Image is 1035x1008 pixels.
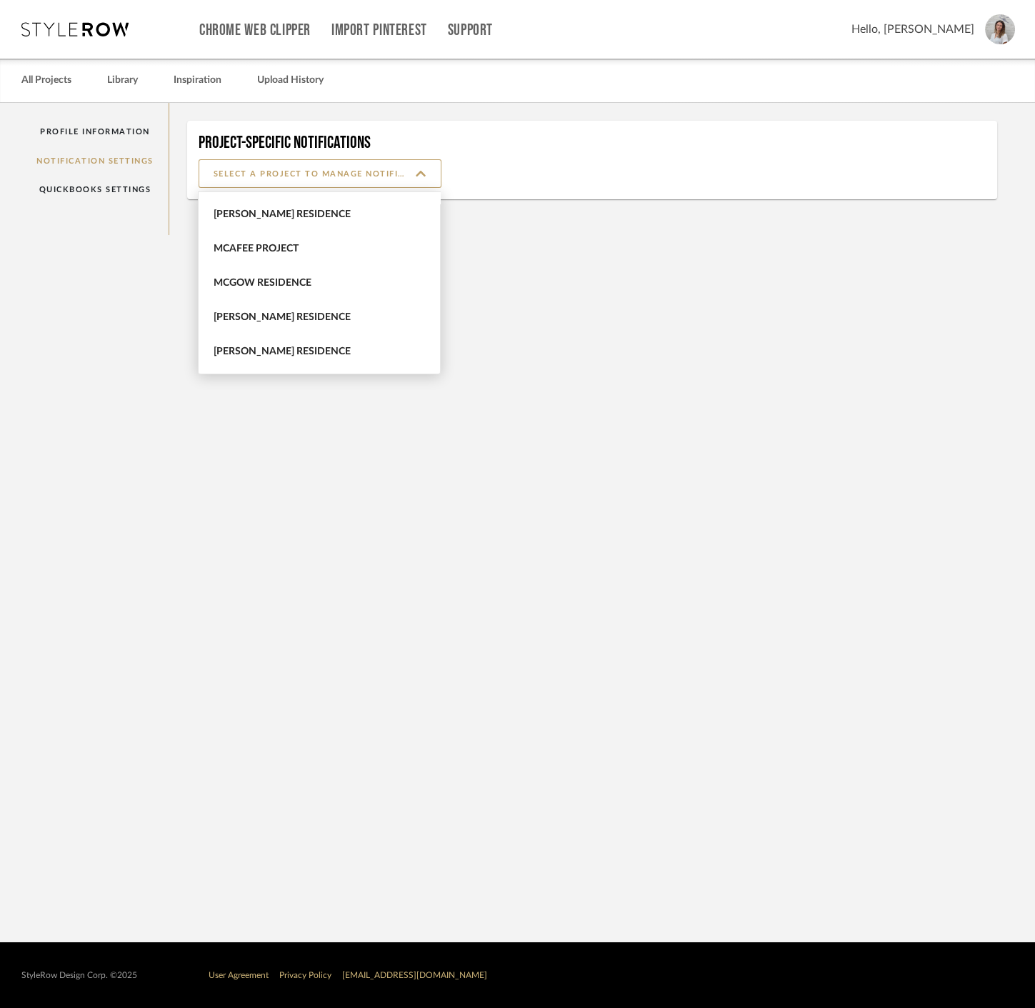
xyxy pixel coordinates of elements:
span: McAfee Project [214,243,429,255]
span: Hello, [PERSON_NAME] [851,21,974,38]
span: [PERSON_NAME] Residence [214,346,429,358]
span: [PERSON_NAME] Residence [214,209,429,221]
a: Privacy Policy [279,971,331,979]
a: [EMAIL_ADDRESS][DOMAIN_NAME] [342,971,487,979]
a: Support [448,24,493,36]
div: StyleRow Design Corp. ©2025 [21,970,137,981]
span: [PERSON_NAME] Residence [214,311,429,324]
a: Chrome Web Clipper [199,24,311,36]
a: Library [107,71,138,90]
a: All Projects [21,71,71,90]
a: Inspiration [174,71,221,90]
span: McGow Residence [214,277,429,289]
a: Import Pinterest [331,24,427,36]
a: Profile Information [21,117,169,146]
h4: Project-Specific Notifications [199,132,986,154]
a: QuickBooks Settings [21,175,169,204]
input: SELECT A PROJECT TO MANAGE NOTIFICATIONS [199,159,441,188]
a: User Agreement [209,971,269,979]
a: Upload History [257,71,324,90]
img: avatar [985,14,1015,44]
